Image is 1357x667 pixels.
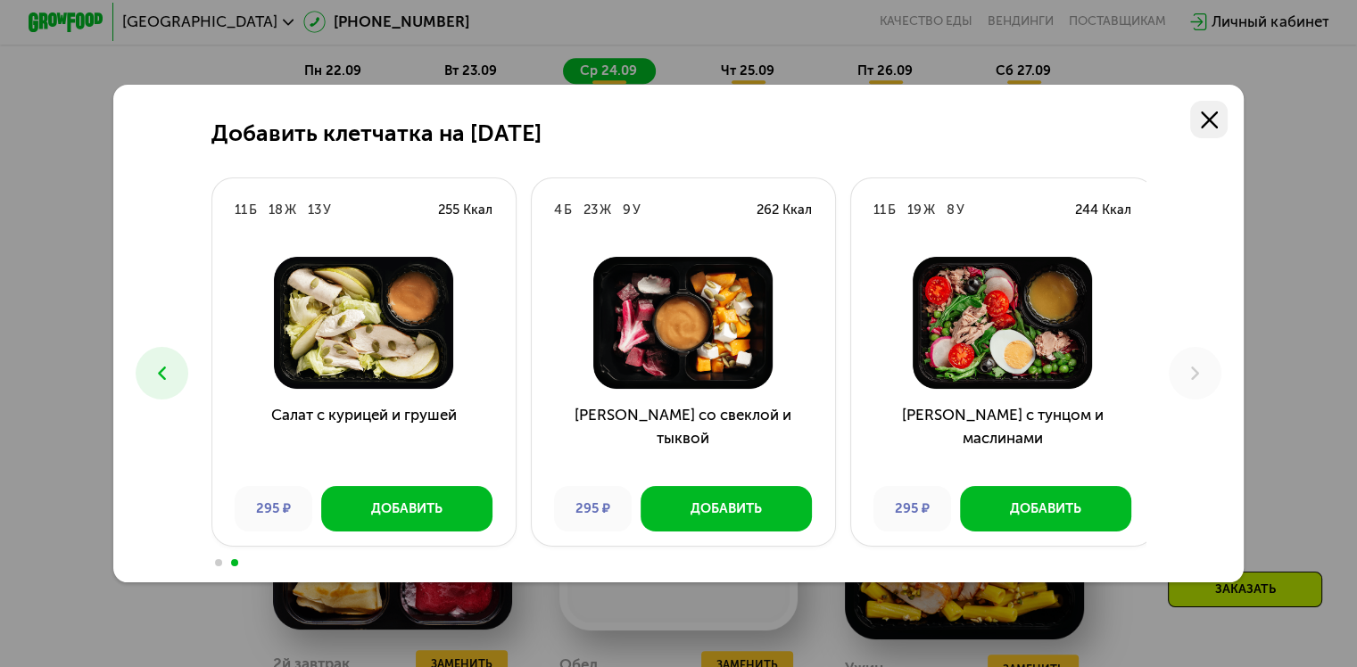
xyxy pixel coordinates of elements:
[960,486,1131,531] button: Добавить
[641,486,812,531] button: Добавить
[583,201,598,219] div: 23
[211,120,542,147] h2: Добавить клетчатка на [DATE]
[546,257,819,389] img: Салат со свеклой и тыквой
[371,499,443,518] div: Добавить
[235,201,247,219] div: 11
[227,257,500,389] img: Салат с курицей и грушей
[269,201,283,219] div: 18
[249,201,257,219] div: Б
[633,201,641,219] div: У
[873,486,951,531] div: 295 ₽
[285,201,296,219] div: Ж
[212,404,516,472] h3: Салат с курицей и грушей
[691,499,762,518] div: Добавить
[1010,499,1081,518] div: Добавить
[865,257,1138,389] img: Салат с тунцом и маслинами
[907,201,922,219] div: 19
[308,201,321,219] div: 13
[554,486,632,531] div: 295 ₽
[600,201,611,219] div: Ж
[235,486,312,531] div: 295 ₽
[956,201,964,219] div: У
[532,404,835,472] h3: [PERSON_NAME] со свеклой и тыквой
[757,201,812,219] div: 262 Ккал
[873,201,886,219] div: 11
[947,201,955,219] div: 8
[623,201,631,219] div: 9
[438,201,492,219] div: 255 Ккал
[1075,201,1131,219] div: 244 Ккал
[851,404,1154,472] h3: [PERSON_NAME] с тунцом и маслинами
[888,201,896,219] div: Б
[554,201,562,219] div: 4
[323,201,331,219] div: У
[564,201,572,219] div: Б
[923,201,935,219] div: Ж
[321,486,492,531] button: Добавить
